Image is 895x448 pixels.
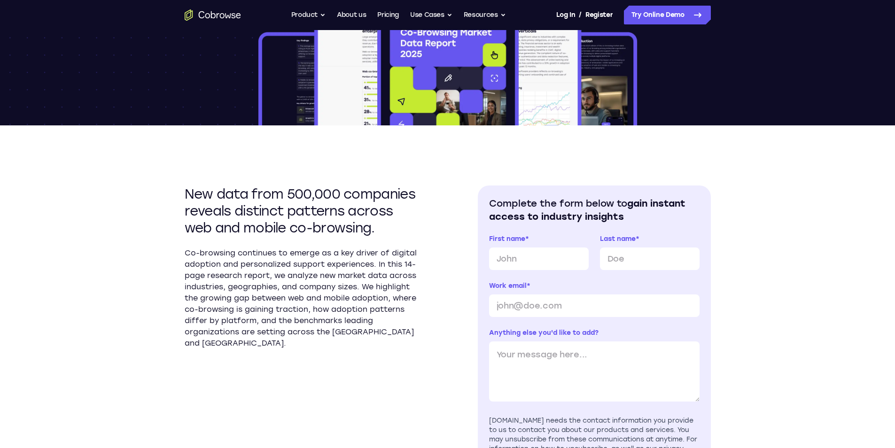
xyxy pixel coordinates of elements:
a: Register [585,6,613,24]
input: John [489,247,589,270]
span: First name [489,235,525,243]
a: Go to the home page [185,9,241,21]
a: Pricing [377,6,399,24]
h2: New data from 500,000 companies reveals distinct patterns across web and mobile co-browsing. [185,185,418,236]
input: john@doe.com [489,294,700,317]
span: Work email [489,282,527,290]
span: Last name [600,235,636,243]
a: Log In [556,6,575,24]
img: 2025 Co-browsing Market Data Report [257,6,639,125]
input: Doe [600,247,700,270]
span: gain instant access to industry insights [489,198,685,222]
h2: Complete the form below to [489,197,700,223]
span: / [579,9,582,21]
a: Try Online Demo [624,6,711,24]
button: Use Cases [410,6,452,24]
button: Product [291,6,326,24]
button: Resources [464,6,506,24]
p: Co-browsing continues to emerge as a key driver of digital adoption and personalized support expe... [185,247,418,349]
span: Anything else you'd like to add? [489,329,599,337]
a: About us [337,6,366,24]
